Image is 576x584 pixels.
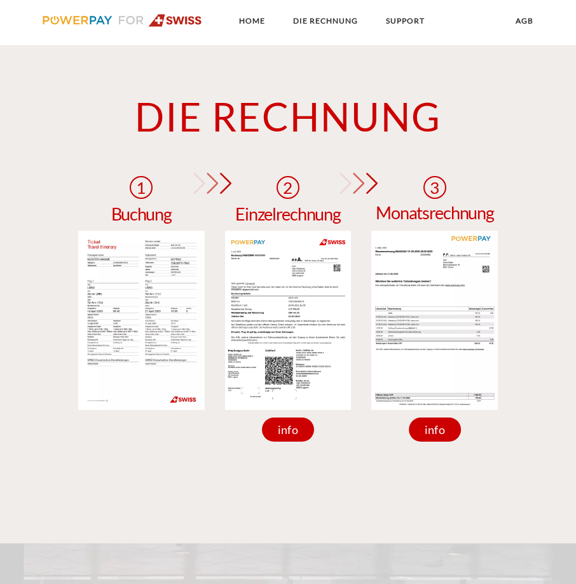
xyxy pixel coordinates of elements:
div: info [262,418,314,442]
div: info [409,418,461,442]
img: logo-swiss.svg [43,14,202,27]
h4: Monatsrechnung [376,204,493,221]
h1: DIE RECHNUNG [68,93,509,142]
div: 2 [277,176,299,199]
img: swiss_bookingconfirmation.jpg [78,231,205,409]
h4: Einzelrechnung [235,205,340,222]
div: 1 [130,176,153,199]
img: pfeil-swiss.png [335,173,380,194]
img: single_invoice_swiss_de.jpg [225,231,352,409]
img: monthly_invoice_swiss_de.jpg [371,231,498,409]
a: Home [228,10,276,32]
div: 3 [423,176,446,199]
a: agb [505,10,544,32]
h4: Buchung [111,205,172,222]
img: pfeil-swiss.png [189,173,233,194]
a: DIE RECHNUNG [282,10,369,32]
a: SUPPORT [375,10,435,32]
